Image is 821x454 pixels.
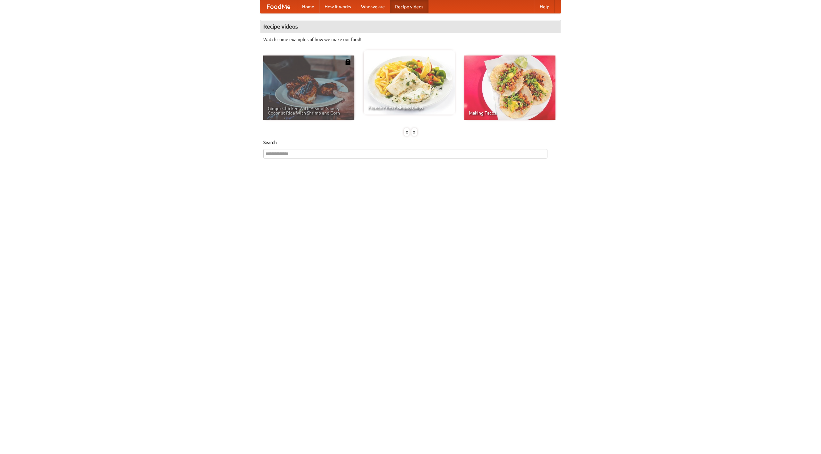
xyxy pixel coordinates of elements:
img: 483408.png [345,59,351,65]
a: Home [297,0,319,13]
a: Making Tacos [464,56,555,120]
a: French Fries Fish and Chips [364,50,455,115]
a: How it works [319,0,356,13]
span: Making Tacos [469,111,551,115]
p: Watch some examples of how we make our food! [263,36,558,43]
div: « [404,128,410,136]
h5: Search [263,139,558,146]
a: FoodMe [260,0,297,13]
h4: Recipe videos [260,20,561,33]
a: Recipe videos [390,0,428,13]
a: Help [535,0,554,13]
span: French Fries Fish and Chips [368,106,450,110]
a: Who we are [356,0,390,13]
div: » [411,128,417,136]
